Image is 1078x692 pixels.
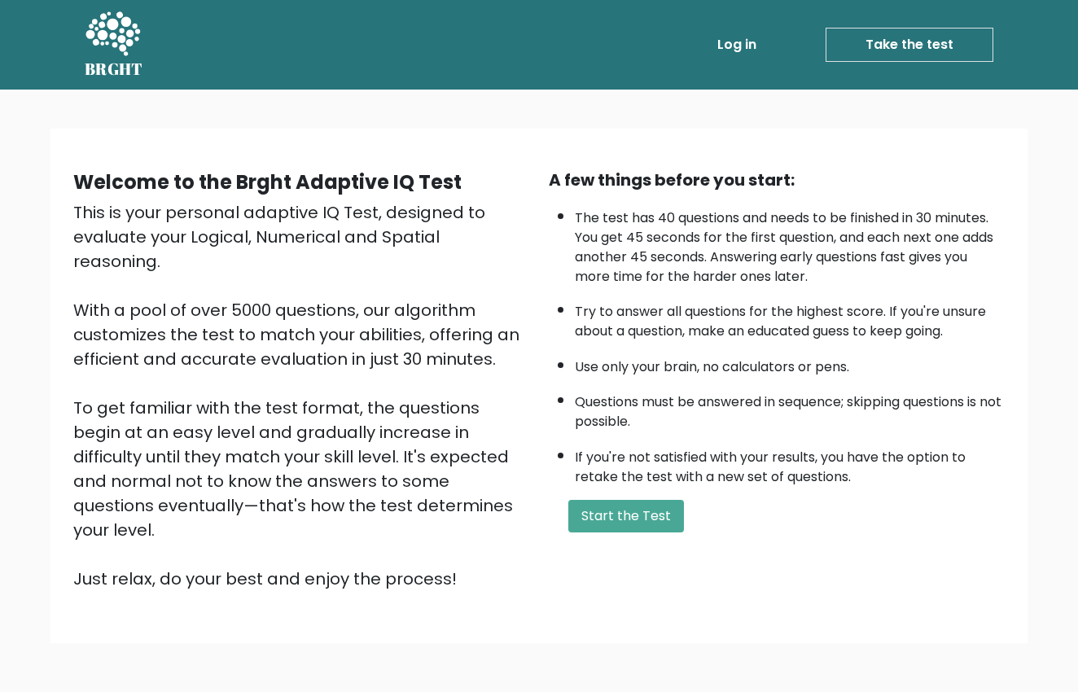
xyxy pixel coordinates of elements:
[575,384,1005,431] li: Questions must be answered in sequence; skipping questions is not possible.
[568,500,684,532] button: Start the Test
[549,168,1005,192] div: A few things before you start:
[575,349,1005,377] li: Use only your brain, no calculators or pens.
[85,59,143,79] h5: BRGHT
[73,169,462,195] b: Welcome to the Brght Adaptive IQ Test
[826,28,993,62] a: Take the test
[73,200,529,591] div: This is your personal adaptive IQ Test, designed to evaluate your Logical, Numerical and Spatial ...
[711,28,763,61] a: Log in
[575,200,1005,287] li: The test has 40 questions and needs to be finished in 30 minutes. You get 45 seconds for the firs...
[575,294,1005,341] li: Try to answer all questions for the highest score. If you're unsure about a question, make an edu...
[85,7,143,83] a: BRGHT
[575,440,1005,487] li: If you're not satisfied with your results, you have the option to retake the test with a new set ...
